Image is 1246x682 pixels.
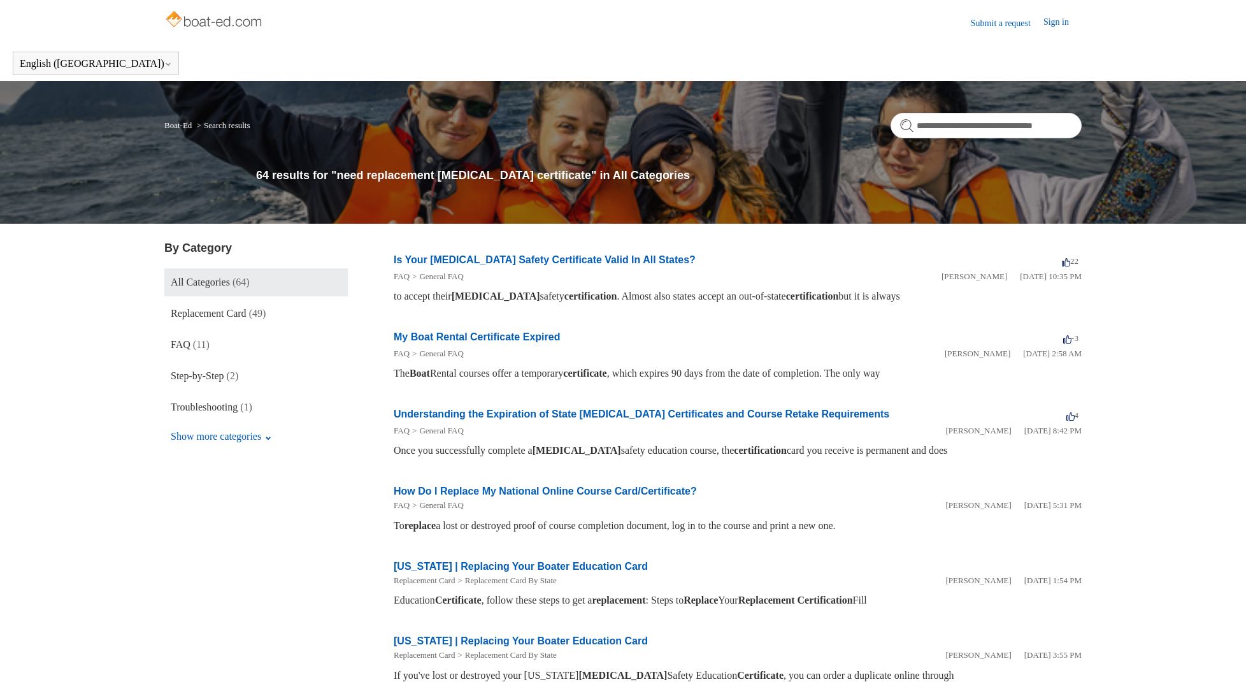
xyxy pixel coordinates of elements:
[394,576,455,585] a: Replacement Card
[945,649,1011,662] li: [PERSON_NAME]
[419,426,463,435] a: General FAQ
[394,650,455,660] a: Replacement Card
[394,349,410,358] a: FAQ
[194,120,250,130] li: Search results
[798,595,853,606] em: Certification
[394,443,1082,458] div: Once you successfully complete a safety education course, the card you receive is permanent and does
[419,349,463,358] a: General FAQ
[394,635,648,646] a: [US_STATE] | Replacing Your Boater Education Card
[171,339,190,350] span: FAQ
[249,308,266,319] span: (49)
[419,500,463,510] a: General FAQ
[1062,256,1078,266] span: 22
[592,595,645,606] em: replacement
[171,370,224,381] span: Step-by-Step
[410,499,464,512] li: General FAQ
[1063,333,1078,343] span: -3
[20,58,172,69] button: English ([GEOGRAPHIC_DATA])
[164,362,348,390] a: Step-by-Step (2)
[164,393,348,421] a: Troubleshooting (1)
[394,561,648,572] a: [US_STATE] | Replacing Your Boater Education Card
[394,593,1082,608] div: Education , follow these steps to get a : Steps to Your Fill
[419,272,463,281] a: General FAQ
[164,424,278,449] button: Show more categories
[945,424,1011,437] li: [PERSON_NAME]
[891,113,1082,138] input: Search
[945,347,1010,360] li: [PERSON_NAME]
[737,670,784,681] em: Certificate
[1024,426,1082,435] time: 03/16/2022, 20:42
[394,574,455,587] li: Replacement Card
[945,499,1011,512] li: [PERSON_NAME]
[1024,650,1082,660] time: 05/21/2024, 15:55
[564,291,617,301] em: certification
[164,240,348,257] h3: By Category
[533,445,621,456] em: [MEDICAL_DATA]
[942,270,1007,283] li: [PERSON_NAME]
[971,17,1043,30] a: Submit a request
[164,8,266,33] img: Boat-Ed Help Center home page
[1043,15,1082,31] a: Sign in
[394,486,697,497] a: How Do I Replace My National Online Course Card/Certificate?
[452,291,540,301] em: [MEDICAL_DATA]
[455,649,556,662] li: Replacement Card By State
[1024,576,1082,585] time: 05/22/2024, 13:54
[240,402,252,412] span: (1)
[465,576,557,585] a: Replacement Card By State
[394,347,410,360] li: FAQ
[394,499,410,512] li: FAQ
[164,120,194,130] li: Boat-Ed
[786,291,839,301] em: certification
[410,368,430,379] em: Boat
[563,368,606,379] em: certificate
[394,270,410,283] li: FAQ
[164,331,348,359] a: FAQ (11)
[1024,500,1082,510] time: 01/05/2024, 17:31
[410,424,464,437] li: General FAQ
[394,424,410,437] li: FAQ
[233,277,250,287] span: (64)
[1023,349,1082,358] time: 03/16/2022, 02:58
[465,650,557,660] a: Replacement Card By State
[738,595,795,606] em: Replacement
[193,339,210,350] span: (11)
[171,402,238,412] span: Troubleshooting
[405,520,436,531] em: replace
[394,272,410,281] a: FAQ
[164,268,348,296] a: All Categories (64)
[394,409,889,419] a: Understanding the Expiration of State [MEDICAL_DATA] Certificates and Course Retake Requirements
[1066,410,1079,420] span: 4
[394,254,696,265] a: Is Your [MEDICAL_DATA] Safety Certificate Valid In All States?
[455,574,556,587] li: Replacement Card By State
[171,308,247,319] span: Replacement Card
[410,347,464,360] li: General FAQ
[394,649,455,662] li: Replacement Card
[394,331,560,342] a: My Boat Rental Certificate Expired
[734,445,787,456] em: certification
[684,595,718,606] em: Replace
[394,289,1082,304] div: to accept their safety . Almost also states accept an out-of-state but it is always
[410,270,464,283] li: General FAQ
[171,277,230,287] span: All Categories
[435,595,482,606] em: Certificate
[394,426,410,435] a: FAQ
[578,670,667,681] em: [MEDICAL_DATA]
[394,518,1082,533] div: To a lost or destroyed proof of course completion document, log in to the course and print a new ...
[256,167,1082,184] h1: 64 results for "need replacement [MEDICAL_DATA] certificate" in All Categories
[227,370,239,381] span: (2)
[394,500,410,510] a: FAQ
[394,366,1082,381] div: The Rental courses offer a temporary , which expires 90 days from the date of completion. The onl...
[164,120,192,130] a: Boat-Ed
[164,300,348,328] a: Replacement Card (49)
[945,574,1011,587] li: [PERSON_NAME]
[1020,272,1082,281] time: 04/01/2022, 22:35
